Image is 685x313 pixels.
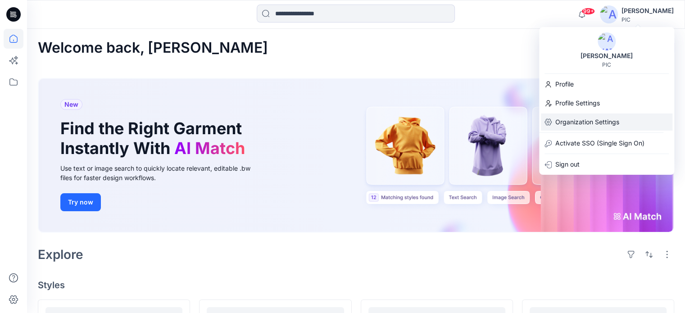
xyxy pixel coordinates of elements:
div: PIC [602,61,611,68]
span: 99+ [581,8,595,15]
div: [PERSON_NAME] [575,50,638,61]
div: [PERSON_NAME] [621,5,674,16]
p: Activate SSO (Single Sign On) [555,135,644,152]
img: avatar [598,32,616,50]
p: Profile [555,76,574,93]
span: New [64,99,78,110]
h4: Styles [38,280,674,290]
p: Profile Settings [555,95,600,112]
a: Profile [539,76,674,93]
img: avatar [600,5,618,23]
a: Organization Settings [539,113,674,131]
p: Organization Settings [555,113,619,131]
button: Try now [60,193,101,211]
a: Profile Settings [539,95,674,112]
div: Use text or image search to quickly locate relevant, editable .bw files for faster design workflows. [60,163,263,182]
h1: Find the Right Garment Instantly With [60,119,250,158]
p: Sign out [555,156,580,173]
h2: Welcome back, [PERSON_NAME] [38,40,268,56]
div: PIC [621,16,674,23]
h2: Explore [38,247,83,262]
span: AI Match [174,138,245,158]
